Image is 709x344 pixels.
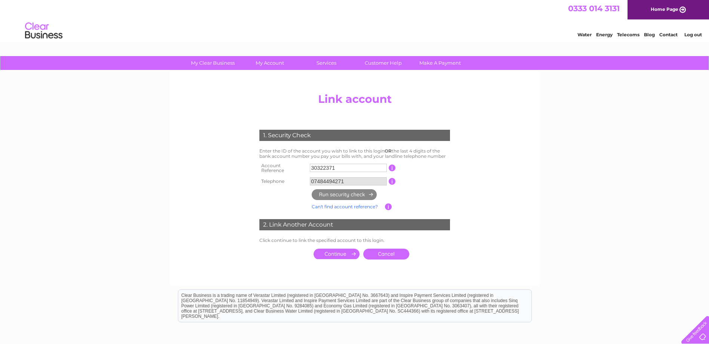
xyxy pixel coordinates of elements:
[363,249,409,259] a: Cancel
[644,32,655,37] a: Blog
[389,165,396,171] input: Information
[352,56,414,70] a: Customer Help
[258,175,308,187] th: Telephone
[259,219,450,230] div: 2. Link Another Account
[389,178,396,185] input: Information
[259,130,450,141] div: 1. Security Check
[314,249,360,259] input: Submit
[312,204,378,209] a: Can't find account reference?
[596,32,613,37] a: Energy
[258,161,308,176] th: Account Reference
[577,32,592,37] a: Water
[684,32,702,37] a: Log out
[239,56,300,70] a: My Account
[409,56,471,70] a: Make A Payment
[617,32,639,37] a: Telecoms
[258,147,452,161] td: Enter the ID of the account you wish to link to this login the last 4 digits of the bank account ...
[568,4,620,13] a: 0333 014 3131
[385,203,392,210] input: Information
[296,56,357,70] a: Services
[659,32,678,37] a: Contact
[178,4,531,36] div: Clear Business is a trading name of Verastar Limited (registered in [GEOGRAPHIC_DATA] No. 3667643...
[258,236,452,245] td: Click continue to link the specified account to this login.
[182,56,244,70] a: My Clear Business
[385,148,392,154] b: OR
[25,19,63,42] img: logo.png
